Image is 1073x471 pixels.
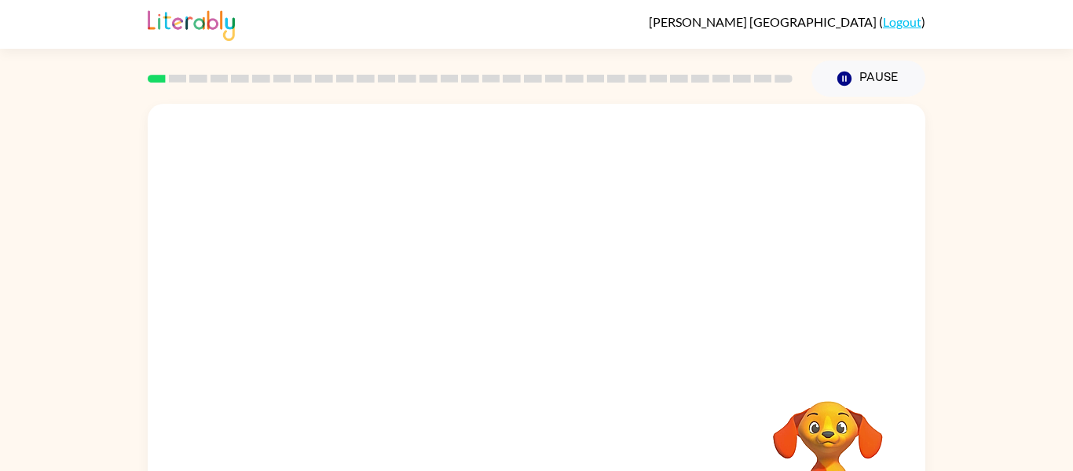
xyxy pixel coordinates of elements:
[649,14,879,29] span: [PERSON_NAME] [GEOGRAPHIC_DATA]
[649,14,925,29] div: ( )
[811,61,925,97] button: Pause
[883,14,921,29] a: Logout
[148,6,235,41] img: Literably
